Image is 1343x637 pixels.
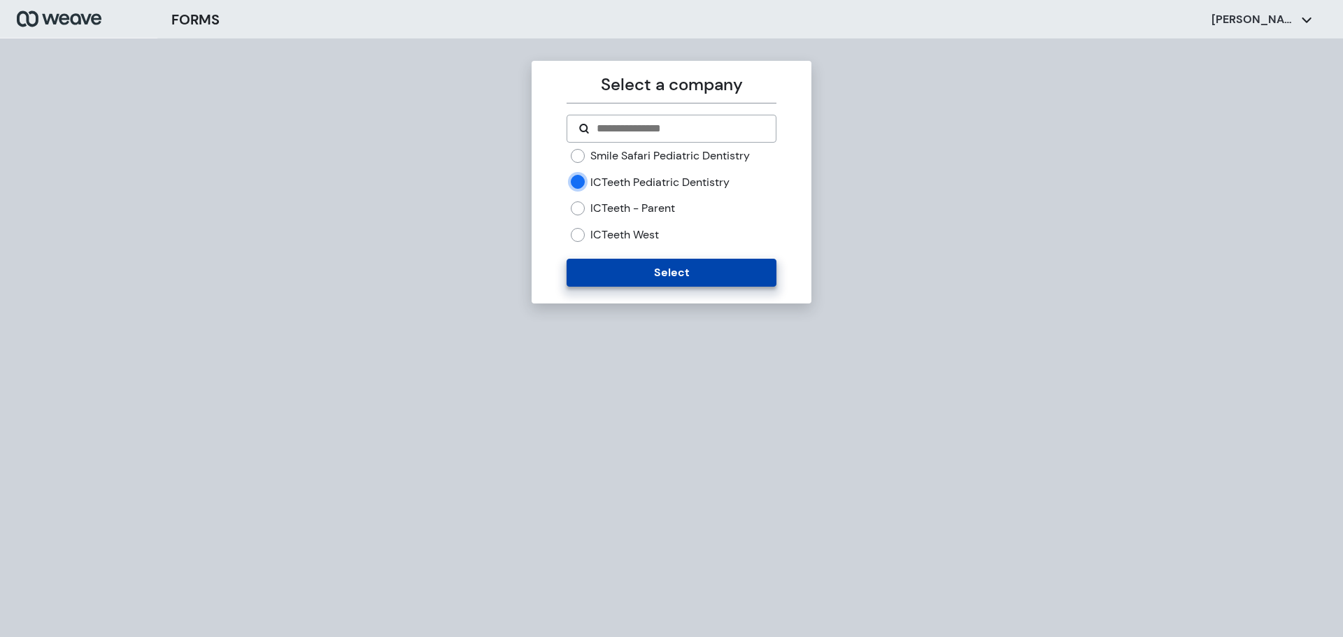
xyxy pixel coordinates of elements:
[567,72,776,97] p: Select a company
[171,9,220,30] h3: FORMS
[590,201,675,216] label: ICTeeth - Parent
[590,148,750,164] label: Smile Safari Pediatric Dentistry
[1211,12,1295,27] p: [PERSON_NAME]
[567,259,776,287] button: Select
[590,175,730,190] label: ICTeeth Pediatric Dentistry
[595,120,764,137] input: Search
[590,227,659,243] label: ICTeeth West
